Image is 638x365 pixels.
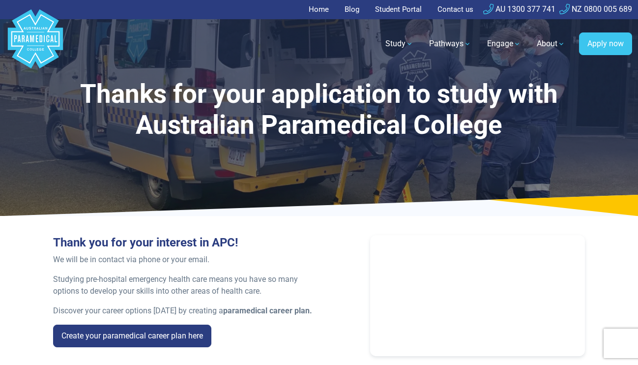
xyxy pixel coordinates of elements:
h1: Thanks for your application to study with Australian Paramedical College [53,79,585,141]
a: Australian Paramedical College [6,19,65,69]
a: Study [379,30,419,58]
p: Discover your career options [DATE] by creating a [53,305,313,317]
a: Create your paramedical career plan here [53,325,211,347]
p: Studying pre-hospital emergency health care means you have so many options to develop your skills... [53,274,313,297]
a: Engage [481,30,527,58]
strong: Thank you for your interest in APC! [53,236,238,249]
p: We will be in contact via phone or your email. [53,254,313,266]
a: AU 1300 377 741 [483,4,555,14]
a: NZ 0800 005 689 [559,4,632,14]
a: About [531,30,571,58]
strong: paramedical career plan. [223,306,312,315]
a: Apply now [579,32,632,55]
a: Pathways [423,30,477,58]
